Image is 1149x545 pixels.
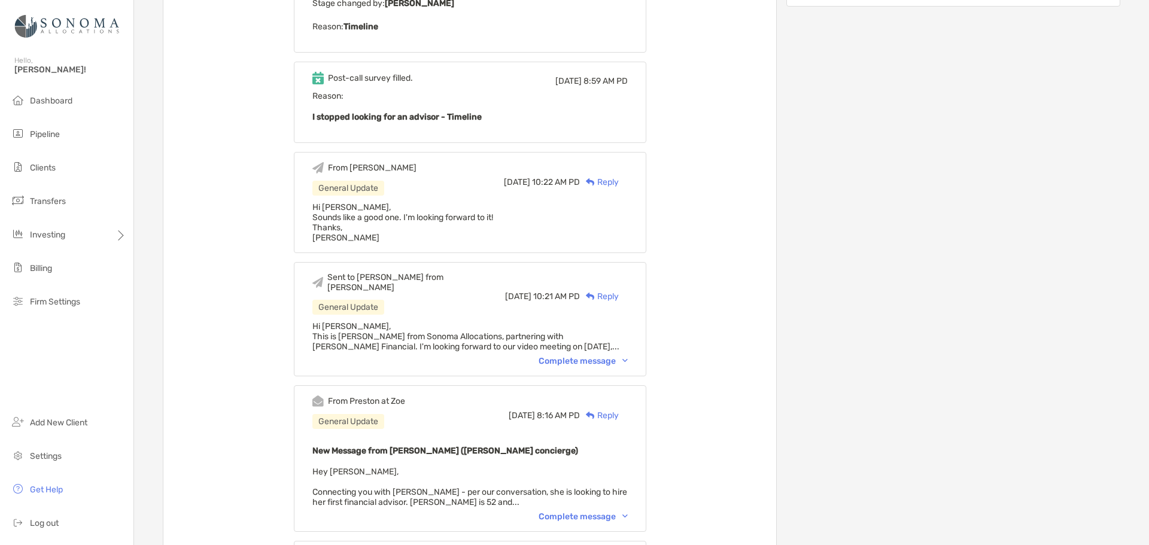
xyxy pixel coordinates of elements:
img: transfers icon [11,193,25,208]
img: pipeline icon [11,126,25,141]
span: Pipeline [30,129,60,139]
span: Transfers [30,196,66,206]
span: Settings [30,451,62,461]
img: Event icon [312,395,324,407]
div: Sent to [PERSON_NAME] from [PERSON_NAME] [327,272,505,293]
span: 10:21 AM PD [533,291,580,302]
img: Zoe Logo [14,5,119,48]
div: Post-call survey filled. [328,73,413,83]
img: dashboard icon [11,93,25,107]
div: General Update [312,300,384,315]
img: Chevron icon [622,359,628,363]
span: Clients [30,163,56,173]
span: 8:59 AM PD [583,76,628,86]
span: Hey [PERSON_NAME], Connecting you with [PERSON_NAME] - per our conversation, she is looking to hi... [312,467,627,507]
img: firm-settings icon [11,294,25,308]
div: General Update [312,181,384,196]
img: investing icon [11,227,25,241]
img: Event icon [312,72,324,84]
b: Timeline [344,22,378,32]
div: From [PERSON_NAME] [328,163,417,173]
div: Reply [580,290,619,303]
img: settings icon [11,448,25,462]
div: Reply [580,409,619,422]
img: Chevron icon [622,514,628,518]
span: 10:22 AM PD [532,177,580,187]
span: [PERSON_NAME]! [14,65,126,75]
img: logout icon [11,515,25,529]
img: Reply icon [586,293,595,300]
span: Firm Settings [30,297,80,307]
span: Add New Client [30,418,87,428]
span: Hi [PERSON_NAME], This is [PERSON_NAME] from Sonoma Allocations, partnering with [PERSON_NAME] Fi... [312,321,619,352]
img: add_new_client icon [11,415,25,429]
div: Complete message [539,511,628,522]
img: Event icon [312,162,324,173]
span: Billing [30,263,52,273]
span: [DATE] [555,76,582,86]
img: get-help icon [11,482,25,496]
img: clients icon [11,160,25,174]
img: billing icon [11,260,25,275]
div: From Preston at Zoe [328,396,405,406]
span: Hi [PERSON_NAME], Sounds like a good one. I'm looking forward to it! Thanks, [PERSON_NAME] [312,202,493,243]
img: Reply icon [586,178,595,186]
div: General Update [312,414,384,429]
img: Event icon [312,277,323,288]
span: Reason: [312,91,628,124]
b: New Message from [PERSON_NAME] ([PERSON_NAME] concierge) [312,446,578,456]
span: Investing [30,230,65,240]
div: Reply [580,176,619,188]
span: [DATE] [504,177,530,187]
span: Log out [30,518,59,528]
span: [DATE] [505,291,531,302]
b: I stopped looking for an advisor - Timeline [312,112,482,122]
img: Reply icon [586,412,595,419]
span: Dashboard [30,96,72,106]
span: 8:16 AM PD [537,410,580,421]
div: Complete message [539,356,628,366]
span: Get Help [30,485,63,495]
span: [DATE] [509,410,535,421]
p: Reason: [312,19,628,34]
